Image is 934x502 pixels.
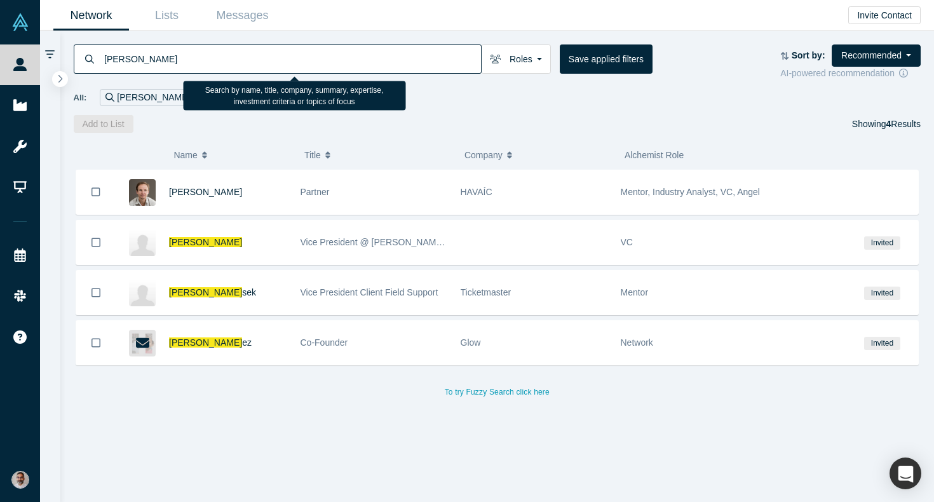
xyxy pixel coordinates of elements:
strong: 4 [886,119,891,129]
img: Rob Heath's Profile Image [129,179,156,206]
span: Invited [864,337,900,350]
span: Glow [461,337,481,348]
span: [PERSON_NAME] [169,287,242,297]
strong: Sort by: [792,50,825,60]
button: Add to List [74,115,133,133]
span: Partner [301,187,330,197]
span: [PERSON_NAME] [169,337,242,348]
a: [PERSON_NAME]ez [169,337,252,348]
a: [PERSON_NAME] [169,237,242,247]
button: Recommended [832,44,921,67]
img: Chris Martin's Profile Image [129,229,156,256]
button: Bookmark [76,271,116,315]
span: Vice President @ [PERSON_NAME] Equity Park, LLC [301,237,514,247]
a: [PERSON_NAME]sek [169,287,256,297]
span: All: [74,92,87,104]
div: Showing [852,115,921,133]
span: VC [621,237,633,247]
span: Vice President Client Field Support [301,287,438,297]
span: HAVAÍC [461,187,492,197]
input: Search by name, title, company, summary, expertise, investment criteria or topics of focus [103,44,481,74]
a: Lists [129,1,205,31]
button: Roles [481,44,551,74]
img: Alchemist Vault Logo [11,13,29,31]
button: To try Fuzzy Search click here [436,384,558,400]
div: [PERSON_NAME] [100,89,205,106]
button: Save applied filters [560,44,653,74]
span: sek [242,287,256,297]
span: Mentor [621,287,649,297]
a: [PERSON_NAME] [169,187,242,197]
a: Messages [205,1,280,31]
span: Alchemist Role [625,150,684,160]
span: Invited [864,236,900,250]
span: Name [173,142,197,168]
span: Mentor, Industry Analyst, VC, Angel [621,187,760,197]
span: Title [304,142,321,168]
button: Bookmark [76,170,116,214]
a: Network [53,1,129,31]
span: Results [886,119,921,129]
button: Bookmark [76,321,116,365]
span: ez [242,337,252,348]
img: Chris Martinsek's Profile Image [129,280,156,306]
button: Title [304,142,451,168]
span: Company [464,142,503,168]
span: Invited [864,287,900,300]
span: Ticketmaster [461,287,511,297]
span: Network [621,337,653,348]
button: Bookmark [76,220,116,264]
button: Remove Filter [190,90,200,105]
div: AI-powered recommendation [780,67,921,80]
button: Company [464,142,611,168]
button: Name [173,142,291,168]
img: Gotam Bhardwaj's Account [11,471,29,489]
button: Invite Contact [848,6,921,24]
span: Co-Founder [301,337,348,348]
